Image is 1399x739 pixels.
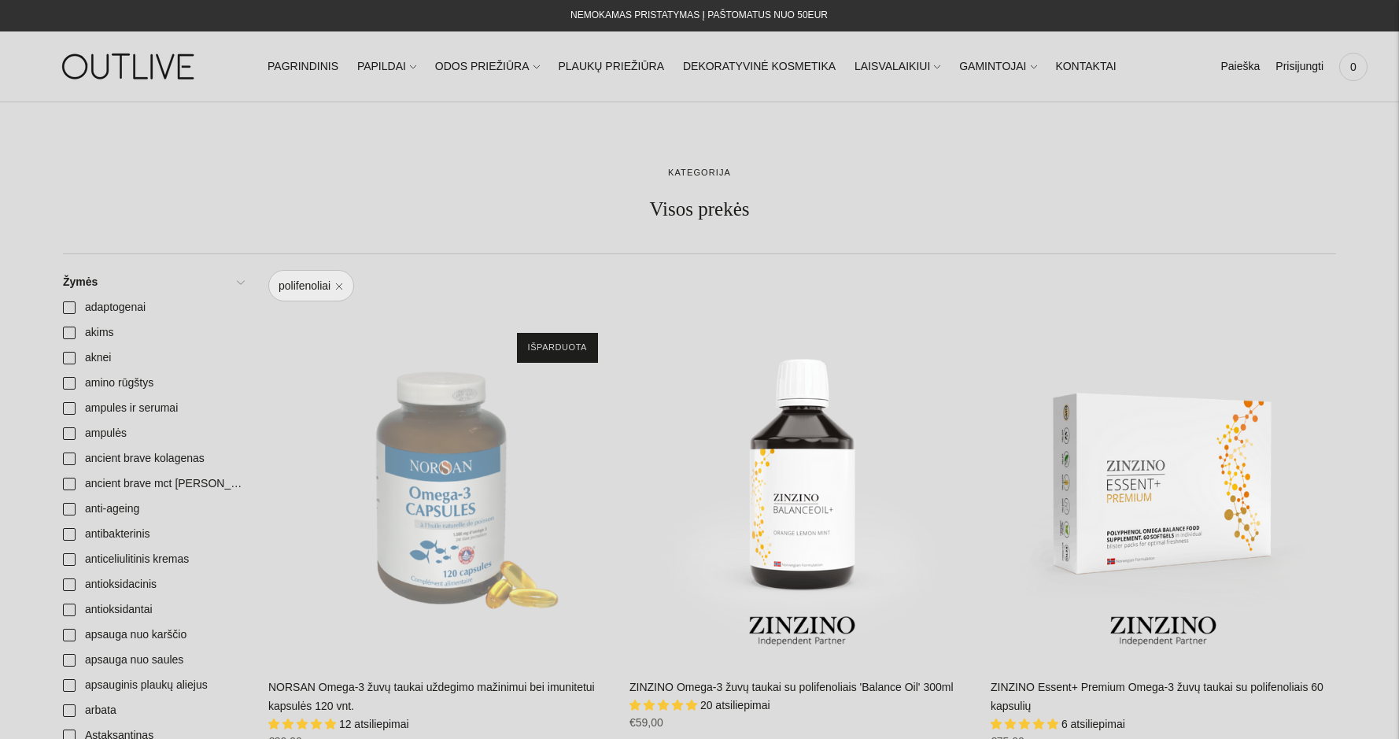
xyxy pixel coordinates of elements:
a: NORSAN Omega-3 žuvų taukai uždegimo mažinimui bei imunitetui kapsulės 120 vnt. [268,317,614,663]
a: ZINZINO Omega-3 žuvų taukai su polifenoliais 'Balance Oil' 300ml [629,681,954,693]
a: apsauginis plaukų aliejus [54,673,253,698]
a: KONTAKTAI [1055,50,1116,84]
a: ancient brave kolagenas [54,446,253,471]
a: PLAUKŲ PRIEŽIŪRA [558,50,664,84]
a: ampules ir serumai [54,396,253,421]
a: anticeliulitinis kremas [54,547,253,572]
span: 5.00 stars [991,718,1061,730]
a: Prisijungti [1275,50,1323,84]
a: ZINZINO Essent+ Premium Omega-3 žuvų taukai su polifenoliais 60 kapsulių [991,681,1323,712]
a: ZINZINO Omega-3 žuvų taukai su polifenoliais 'Balance Oil' 300ml [629,317,975,663]
a: aknei [54,345,253,371]
a: akims [54,320,253,345]
span: 4.75 stars [629,699,700,711]
a: PAPILDAI [357,50,416,84]
a: ODOS PRIEŽIŪRA [435,50,540,84]
a: antioksidacinis [54,572,253,597]
a: ampulės [54,421,253,446]
a: ancient brave mct [PERSON_NAME] [54,471,253,497]
span: €59,00 [629,716,663,729]
a: ZINZINO Essent+ Premium Omega-3 žuvų taukai su polifenoliais 60 kapsulių [991,317,1336,663]
a: LAISVALAIKIUI [855,50,940,84]
a: Paieška [1220,50,1260,84]
a: apsauga nuo saules [54,648,253,673]
div: NEMOKAMAS PRISTATYMAS Į PAŠTOMATUS NUO 50EUR [570,6,828,25]
span: 0 [1342,56,1364,78]
a: apsauga nuo karščio [54,623,253,648]
a: polifenoliai [268,270,354,301]
a: 0 [1339,50,1368,84]
a: NORSAN Omega-3 žuvų taukai uždegimo mažinimui bei imunitetui kapsulės 120 vnt. [268,681,595,712]
a: anti-ageing [54,497,253,522]
a: PAGRINDINIS [268,50,338,84]
span: 20 atsiliepimai [700,699,770,711]
span: 12 atsiliepimai [339,718,409,730]
img: OUTLIVE [31,39,228,94]
span: 4.92 stars [268,718,339,730]
a: arbata [54,698,253,723]
a: amino rūgštys [54,371,253,396]
a: GAMINTOJAI [959,50,1036,84]
a: antibakterinis [54,522,253,547]
a: Žymės [54,270,253,295]
span: 6 atsiliepimai [1061,718,1125,730]
a: DEKORATYVINĖ KOSMETIKA [683,50,836,84]
a: adaptogenai [54,295,253,320]
a: antioksidantai [54,597,253,623]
